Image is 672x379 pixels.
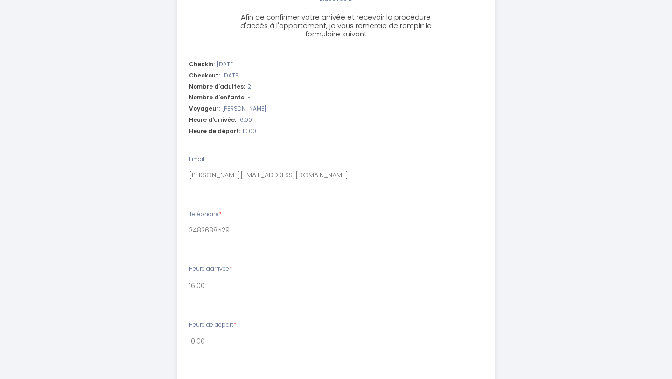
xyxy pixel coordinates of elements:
span: Heure de départ: [189,127,240,136]
span: Nombre d'adultes: [189,83,245,91]
label: Heure de départ [189,321,236,330]
span: Heure d'arrivée: [189,116,236,125]
span: Nombre d'enfants: [189,93,245,102]
span: [PERSON_NAME] [222,105,266,113]
span: Checkin: [189,60,215,69]
label: Heure d'arrivée [189,265,232,274]
span: 16:00 [238,116,252,125]
span: 2 [247,83,251,91]
span: Voyageur: [189,105,220,113]
label: Téléphone [189,210,222,219]
span: [DATE] [217,60,235,69]
label: Email [189,155,204,164]
span: 10:00 [243,127,256,136]
span: Checkout: [189,71,220,80]
span: Afin de confirmer votre arrivée et recevoir la procédure d'accès à l'appartement, je vous remerci... [240,12,432,39]
span: - [248,93,251,102]
span: [DATE] [222,71,240,80]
